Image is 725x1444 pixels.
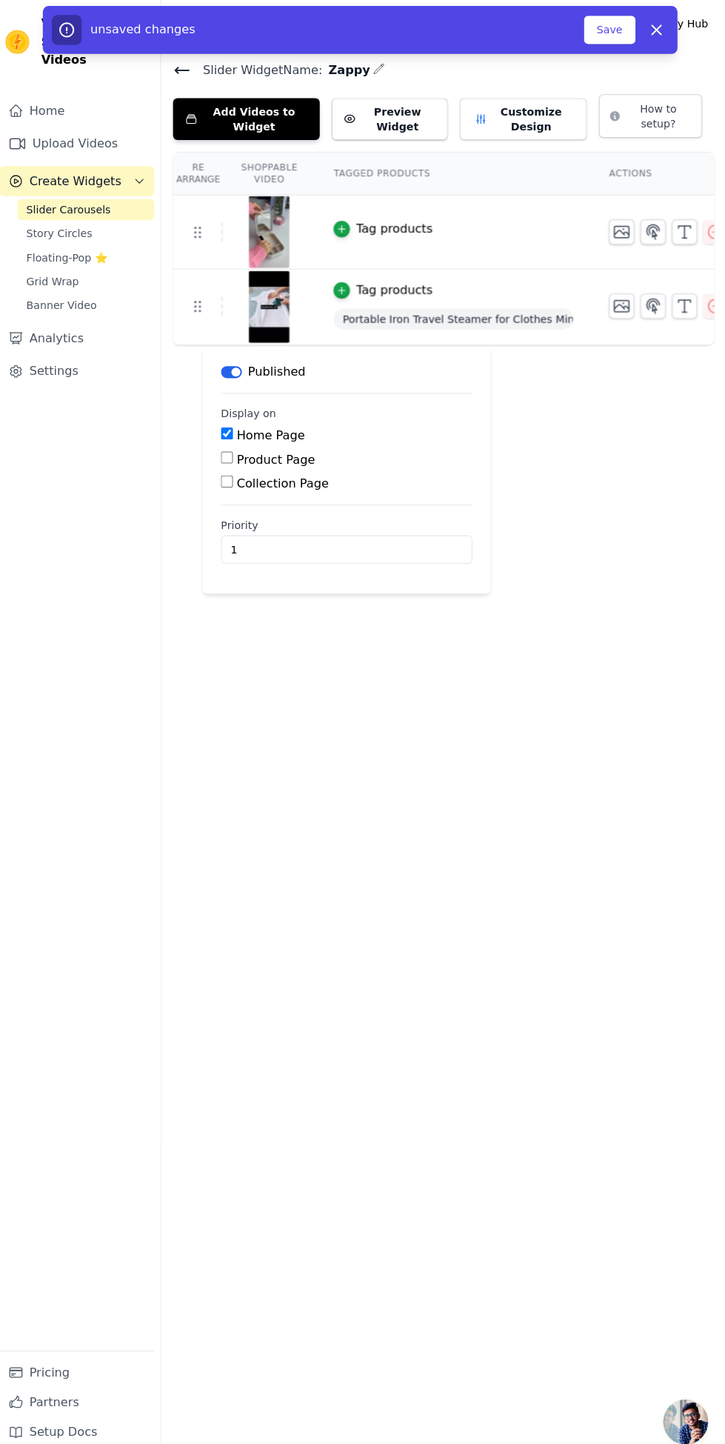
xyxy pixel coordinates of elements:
[196,61,326,79] span: Slider Widget Name:
[336,218,434,236] button: Tag products
[33,271,84,286] span: Grid Wrap
[6,127,159,157] a: Upload Videos
[33,200,116,215] span: Slider Carousels
[33,224,98,239] span: Story Circles
[252,359,309,377] p: Published
[96,22,200,36] span: unsaved changes
[6,353,159,382] a: Settings
[663,1385,707,1429] a: Open chat
[375,59,387,79] div: Edit Name
[461,97,587,139] button: Customize Design
[6,1373,159,1403] a: Partners
[358,218,434,236] div: Tag products
[6,320,159,350] a: Analytics
[24,244,159,265] a: Floating-Pop ⭐
[609,290,634,316] button: Change Thumbnail
[178,97,323,139] button: Add Videos to Widget
[33,295,102,310] span: Banner Video
[178,151,227,193] th: Re Arrange
[609,217,634,242] button: Change Thumbnail
[33,247,113,262] span: Floating-Pop ⭐
[6,1403,159,1432] a: Setup Docs
[24,221,159,242] a: Story Circles
[225,512,474,527] label: Priority
[24,268,159,289] a: Grid Wrap
[6,164,159,194] button: Create Widgets
[599,111,701,125] a: How to setup?
[584,16,635,44] button: Save
[241,424,308,438] label: Home Page
[225,402,280,416] legend: Display on
[241,447,318,462] label: Product Page
[227,151,318,193] th: Shoppable Video
[6,95,159,124] a: Home
[252,194,293,265] img: tn-a7568388fc474090946858b549b12564.png
[36,170,127,188] span: Create Widgets
[358,279,434,296] div: Tag products
[599,93,701,136] button: How to setup?
[241,471,332,485] label: Collection Page
[24,292,159,313] a: Banner Video
[336,305,573,326] span: Portable Iron Travel Steamer for Clothes Mini Handheld Press.
[318,151,591,193] th: Tagged Products
[252,268,293,339] img: vizup-images-4b67.jpg
[335,97,450,139] button: Preview Widget
[24,197,159,218] a: Slider Carousels
[6,1343,159,1373] a: Pricing
[336,279,434,296] button: Tag products
[326,61,373,79] span: Zappy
